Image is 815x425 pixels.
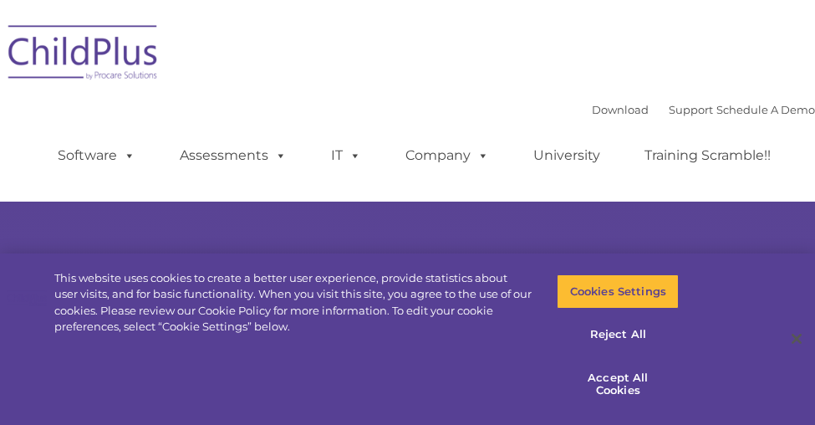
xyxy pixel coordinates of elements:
[557,317,679,352] button: Reject All
[54,270,532,335] div: This website uses cookies to create a better user experience, provide statistics about user visit...
[557,274,679,310] button: Cookies Settings
[592,103,815,116] font: |
[592,103,649,116] a: Download
[778,320,815,357] button: Close
[163,139,303,172] a: Assessments
[716,103,815,116] a: Schedule A Demo
[628,139,787,172] a: Training Scramble!!
[314,139,378,172] a: IT
[557,361,679,408] button: Accept All Cookies
[389,139,506,172] a: Company
[669,103,713,116] a: Support
[41,139,152,172] a: Software
[517,139,617,172] a: University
